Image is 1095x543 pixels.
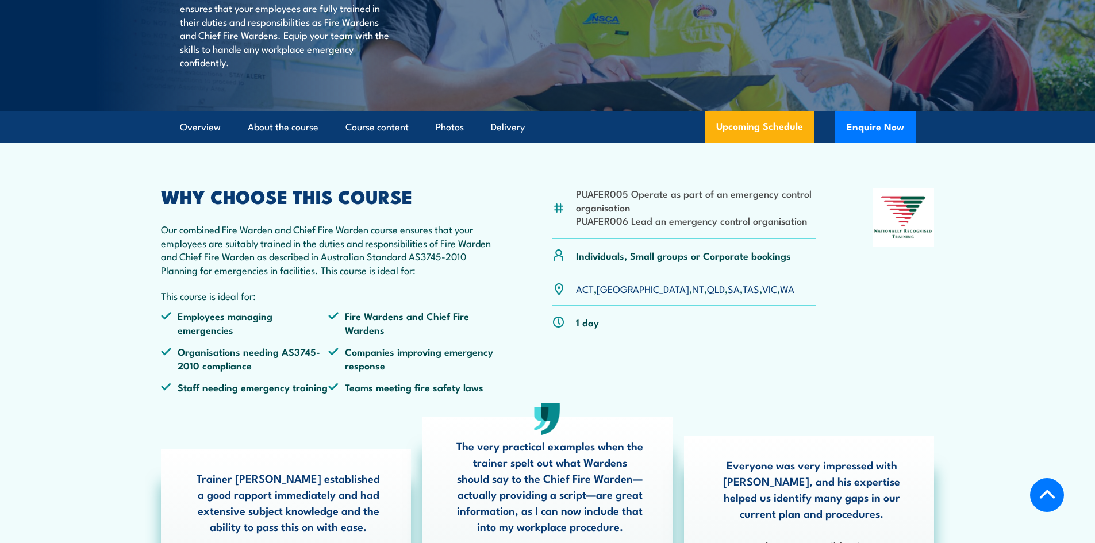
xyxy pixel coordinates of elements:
li: Teams meeting fire safety laws [328,380,496,394]
li: Employees managing emergencies [161,309,329,336]
a: Photos [436,112,464,143]
a: About the course [248,112,318,143]
p: Everyone was very impressed with [PERSON_NAME], and his expertise helped us identify many gaps in... [718,457,905,521]
p: , , , , , , , [576,282,794,295]
h2: WHY CHOOSE THIS COURSE [161,188,497,204]
a: Upcoming Schedule [705,111,814,143]
li: PUAFER005 Operate as part of an emergency control organisation [576,187,817,214]
a: Overview [180,112,221,143]
p: This course is ideal for: [161,289,497,302]
a: ACT [576,282,594,295]
li: Fire Wardens and Chief Fire Wardens [328,309,496,336]
a: VIC [762,282,777,295]
button: Enquire Now [835,111,916,143]
li: Staff needing emergency training [161,380,329,394]
a: QLD [707,282,725,295]
a: WA [780,282,794,295]
p: Our combined Fire Warden and Chief Fire Warden course ensures that your employees are suitably tr... [161,222,497,276]
a: [GEOGRAPHIC_DATA] [597,282,689,295]
li: Organisations needing AS3745-2010 compliance [161,345,329,372]
p: Trainer [PERSON_NAME] established a good rapport immediately and had extensive subject knowledge ... [195,470,382,534]
li: Companies improving emergency response [328,345,496,372]
p: The very practical examples when the trainer spelt out what Wardens should say to the Chief Fire ... [456,438,644,534]
a: Course content [345,112,409,143]
a: TAS [743,282,759,295]
li: PUAFER006 Lead an emergency control organisation [576,214,817,227]
a: Delivery [491,112,525,143]
a: SA [728,282,740,295]
p: 1 day [576,315,599,329]
p: Individuals, Small groups or Corporate bookings [576,249,791,262]
img: Nationally Recognised Training logo. [873,188,935,247]
a: NT [692,282,704,295]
